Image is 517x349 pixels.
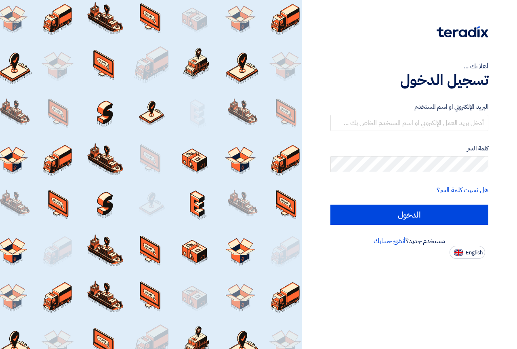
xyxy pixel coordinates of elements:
[454,250,463,256] img: en-US.png
[437,185,488,195] a: هل نسيت كلمة السر؟
[330,144,488,153] label: كلمة السر
[450,246,485,259] button: English
[466,250,483,256] span: English
[330,205,488,225] input: الدخول
[374,236,406,246] a: أنشئ حسابك
[330,236,488,246] div: مستخدم جديد؟
[330,115,488,131] input: أدخل بريد العمل الإلكتروني او اسم المستخدم الخاص بك ...
[437,26,488,38] img: Teradix logo
[330,61,488,71] div: أهلا بك ...
[330,102,488,112] label: البريد الإلكتروني او اسم المستخدم
[330,71,488,89] h1: تسجيل الدخول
